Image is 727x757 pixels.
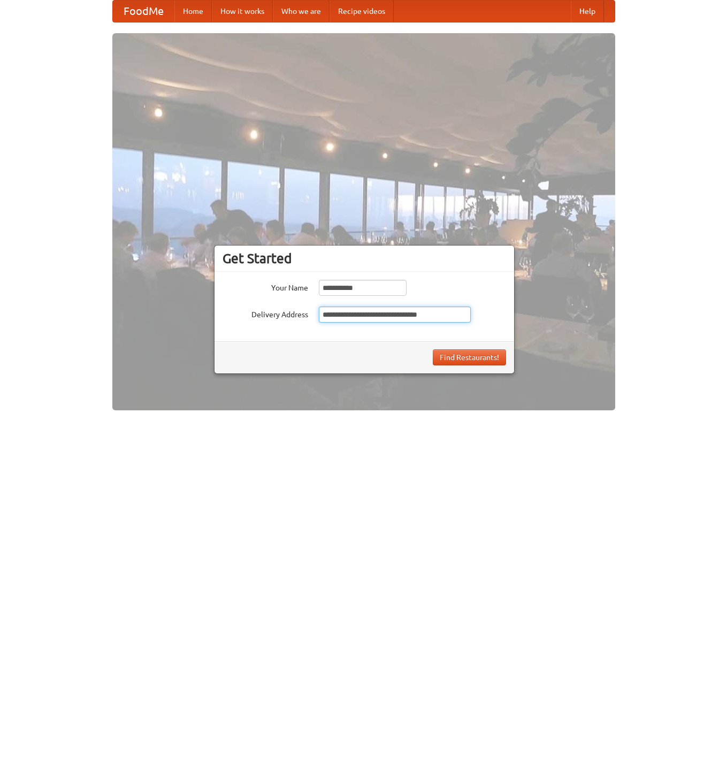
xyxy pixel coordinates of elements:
a: Help [571,1,604,22]
a: How it works [212,1,273,22]
a: FoodMe [113,1,174,22]
button: Find Restaurants! [433,349,506,365]
h3: Get Started [223,250,506,266]
a: Recipe videos [330,1,394,22]
a: Who we are [273,1,330,22]
label: Your Name [223,280,308,293]
a: Home [174,1,212,22]
label: Delivery Address [223,307,308,320]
